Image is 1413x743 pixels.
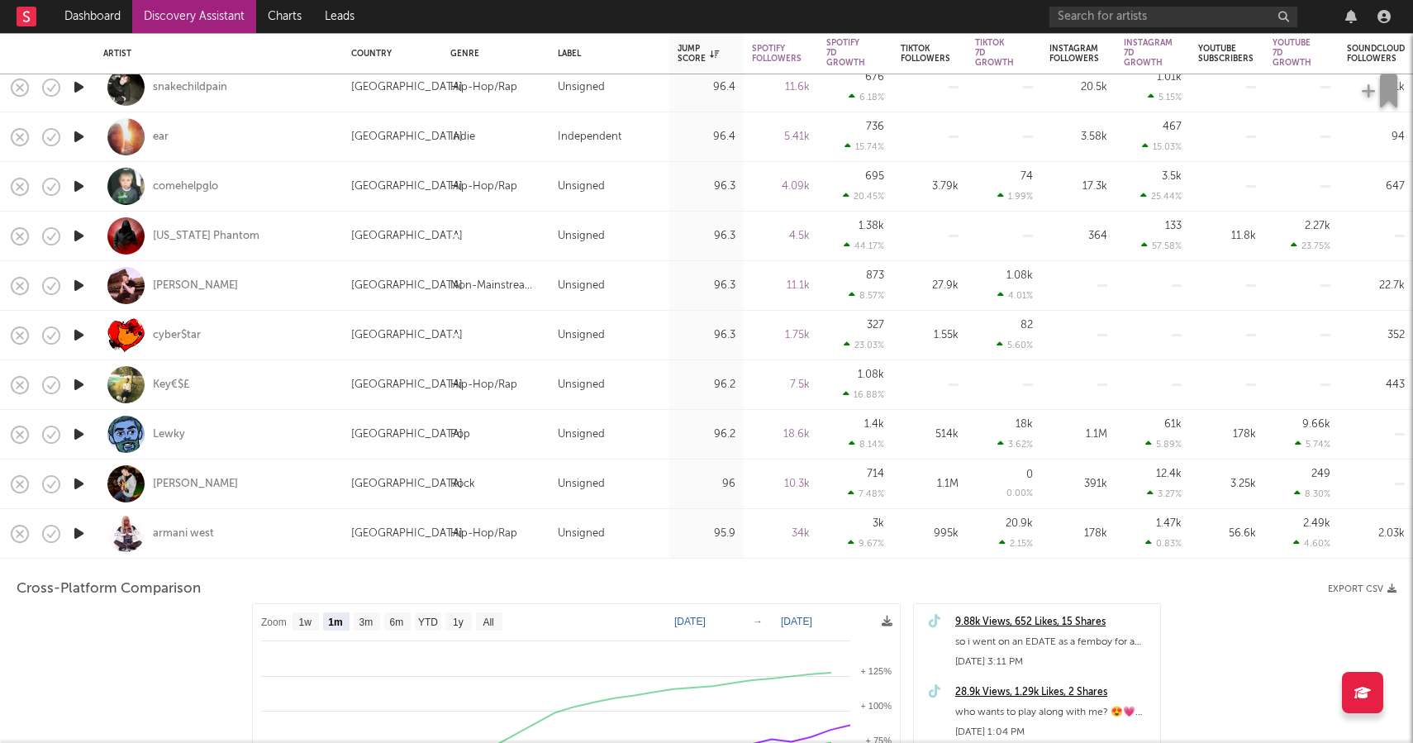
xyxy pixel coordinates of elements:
text: 1w [299,617,312,628]
div: 736 [866,121,884,132]
div: Tiktok Followers [901,44,950,64]
div: 3k [873,518,884,529]
text: 1m [328,617,342,628]
div: 94 [1347,127,1405,147]
div: 1.38k [859,221,884,231]
text: + 125% [860,666,892,676]
div: 1.01k [1157,72,1182,83]
div: 18k [1016,419,1033,430]
div: 5.41k [752,127,810,147]
a: armani west [153,526,214,541]
div: 34k [752,524,810,544]
div: 178k [1049,524,1107,544]
div: 96.3 [678,326,735,345]
div: Hip-Hop/Rap [450,375,517,395]
div: 12.4k [1156,469,1182,479]
div: 5.89 % [1145,439,1182,450]
div: 96 [678,474,735,494]
span: Cross-Platform Comparison [17,579,201,599]
div: [GEOGRAPHIC_DATA] [351,78,463,98]
div: 0.83 % [1145,538,1182,549]
div: 4.60 % [1293,538,1330,549]
div: Country [351,49,426,59]
input: Search for artists [1049,7,1297,27]
div: Artist [103,49,326,59]
div: 2.03k [1347,524,1405,544]
div: 15.74 % [844,141,884,152]
div: 1.99 % [997,191,1033,202]
div: Hip-Hop/Rap [450,524,517,544]
div: 647 [1347,177,1405,197]
a: 9.88k Views, 652 Likes, 15 Shares [955,612,1152,632]
div: 3.58k [1049,127,1107,147]
text: 6m [390,617,404,628]
div: 2.27k [1305,221,1330,231]
text: Zoom [261,617,287,628]
div: 1.4k [864,419,884,430]
div: 3.27 % [1147,488,1182,499]
div: Jump Score [678,44,719,64]
div: 20.9k [1006,518,1033,529]
div: [GEOGRAPHIC_DATA] [351,474,463,494]
div: 23.75 % [1291,241,1330,251]
div: 4.09k [752,177,810,197]
div: 364 [1049,226,1107,246]
div: 327 [867,320,884,331]
div: Rock [450,474,475,494]
div: YouTube Subscribers [1198,44,1254,64]
div: 6.18 % [849,92,884,102]
div: 61k [1164,419,1182,430]
div: 11.8k [1198,226,1256,246]
div: 11.6k [752,78,810,98]
div: Non-Mainstream Electronic [450,276,541,296]
div: 74 [1020,171,1033,182]
div: Label [558,49,653,59]
div: 5.60 % [997,340,1033,350]
div: 391k [1049,474,1107,494]
a: Lewky [153,427,185,442]
div: [GEOGRAPHIC_DATA] [351,127,463,147]
div: [PERSON_NAME] [153,477,238,492]
div: Indie [450,127,475,147]
a: snakechildpain [153,80,227,95]
div: 133 [1165,221,1182,231]
div: 96.3 [678,276,735,296]
div: [GEOGRAPHIC_DATA] [351,177,463,197]
text: [DATE] [781,616,812,627]
text: → [753,616,763,627]
button: Export CSV [1328,584,1396,594]
div: 16.88 % [843,389,884,400]
div: 95.9 [678,524,735,544]
div: 8.14 % [849,439,884,450]
div: [GEOGRAPHIC_DATA] [351,276,463,296]
div: 15.03 % [1142,141,1182,152]
div: 96.4 [678,127,735,147]
div: 7.21k [1347,78,1405,98]
a: cyber$tar [153,328,201,343]
div: Unsigned [558,226,605,246]
div: 11.1k [752,276,810,296]
a: [PERSON_NAME] [153,279,238,293]
div: 18.6k [752,425,810,445]
div: 1.55k [901,326,959,345]
div: 9.66k [1302,419,1330,430]
div: 1.08k [858,369,884,380]
text: + 100% [860,701,892,711]
div: 8.30 % [1294,488,1330,499]
div: 1.1M [901,474,959,494]
div: 873 [866,270,884,281]
div: 27.9k [901,276,959,296]
div: 0 [1026,469,1033,480]
div: 96.3 [678,177,735,197]
div: 1.75k [752,326,810,345]
div: 695 [865,171,884,182]
div: 4.01 % [997,290,1033,301]
div: comehelpglo [153,179,218,194]
div: 10.3k [752,474,810,494]
text: YTD [418,617,438,628]
div: Unsigned [558,78,605,98]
